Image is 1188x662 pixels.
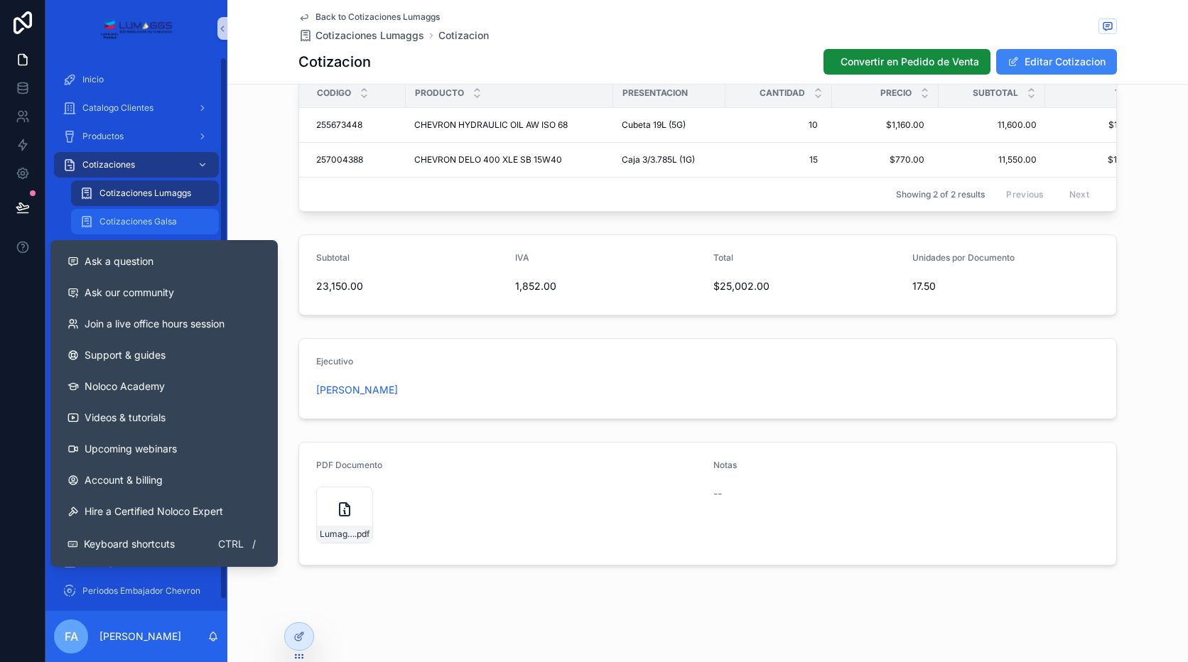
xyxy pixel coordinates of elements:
[298,52,371,72] h1: Cotizacion
[65,628,78,645] span: FA
[56,308,272,340] a: Join a live office hours session
[622,119,717,131] a: Cubeta 19L (5G)
[515,279,703,293] span: 1,852.00
[45,57,227,611] div: scrollable content
[316,154,363,165] span: 257004388
[54,152,219,178] a: Cotizaciones
[85,348,166,362] span: Support & guides
[316,383,398,397] a: [PERSON_NAME]
[622,87,688,99] span: Presentacion
[841,148,930,171] a: $770.00
[414,119,605,131] a: CHEVRON HYDRAULIC OIL AW ISO 68
[298,28,424,43] a: Cotizaciones Lumaggs
[54,67,219,92] a: Inicio
[740,154,818,165] span: 15
[316,279,504,293] span: 23,150.00
[85,317,225,331] span: Join a live office hours session
[56,527,272,561] button: Keyboard shortcutsCtrl/
[56,496,272,527] button: Hire a Certified Noloco Expert
[355,528,369,540] span: .pdf
[760,87,805,99] span: Cantidad
[82,74,104,85] span: Inicio
[99,629,181,644] p: [PERSON_NAME]
[316,119,362,131] span: 255673448
[316,356,353,367] span: Ejecutivo
[82,102,153,114] span: Catalogo Clientes
[947,154,1037,165] a: 11,550.00
[82,131,124,142] span: Productos
[316,154,397,165] a: 257004388
[823,49,990,75] button: Convertir en Pedido de Venta
[85,411,166,425] span: Videos & tutorials
[71,180,219,206] a: Cotizaciones Lumaggs
[317,87,351,99] span: Codigo
[713,252,733,263] span: Total
[54,95,219,121] a: Catalogo Clientes
[622,154,717,165] a: Caja 3/3.785L (1G)
[56,277,272,308] a: Ask our community
[414,154,562,165] span: CHEVRON DELO 400 XLE SB 15W40
[1046,154,1153,165] a: $12,474.00
[414,119,568,131] span: CHEVRON HYDRAULIC OIL AW ISO 68
[85,254,153,268] span: Ask a question
[841,114,930,136] a: $1,160.00
[740,119,818,131] span: 10
[316,460,382,470] span: PDF Documento
[54,124,219,149] a: Productos
[85,379,165,394] span: Noloco Academy
[912,279,1100,293] span: 17.50
[912,252,1015,263] span: Unidades por Documento
[315,28,424,43] span: Cotizaciones Lumaggs
[734,114,823,136] a: 10
[100,17,172,40] img: App logo
[414,154,605,165] a: CHEVRON DELO 400 XLE SB 15W40
[896,189,985,200] span: Showing 2 of 2 results
[56,246,272,277] button: Ask a question
[248,538,259,550] span: /
[880,87,912,99] span: Precio
[846,154,924,165] span: $770.00
[622,119,686,131] span: Cubeta 19L (5G)
[415,87,464,99] span: Producto
[1046,119,1153,131] a: $12,528.00
[56,433,272,465] a: Upcoming webinars
[846,119,924,131] span: $1,160.00
[713,487,722,501] span: --
[82,585,200,597] span: Periodos Embajador Chevron
[515,252,529,263] span: IVA
[56,465,272,496] a: Account & billing
[82,159,135,170] span: Cotizaciones
[99,216,177,227] span: Cotizaciones Galsa
[56,402,272,433] a: Videos & tutorials
[315,11,440,23] span: Back to Cotizaciones Lumaggs
[54,237,219,263] a: Pedidos
[85,442,177,456] span: Upcoming webinars
[841,55,979,69] span: Convertir en Pedido de Venta
[320,528,355,540] span: Lumaggs-cotizacion-DISTRIBUIDORA-PROCAR-BAJA-Num-5780
[713,279,901,293] span: $25,002.00
[85,504,223,519] span: Hire a Certified Noloco Expert
[56,371,272,402] a: Noloco Academy
[54,578,219,604] a: Periodos Embajador Chevron
[316,119,397,131] a: 255673448
[217,536,245,553] span: Ctrl
[316,252,350,263] span: Subtotal
[298,11,440,23] a: Back to Cotizaciones Lumaggs
[85,286,174,300] span: Ask our community
[1115,87,1143,99] span: Total
[713,460,737,470] span: Notas
[56,340,272,371] a: Support & guides
[438,28,489,43] a: Cotizacion
[622,154,695,165] span: Caja 3/3.785L (1G)
[996,49,1117,75] button: Editar Cotizacion
[734,148,823,171] a: 15
[947,119,1037,131] a: 11,600.00
[71,209,219,234] a: Cotizaciones Galsa
[84,537,175,551] span: Keyboard shortcuts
